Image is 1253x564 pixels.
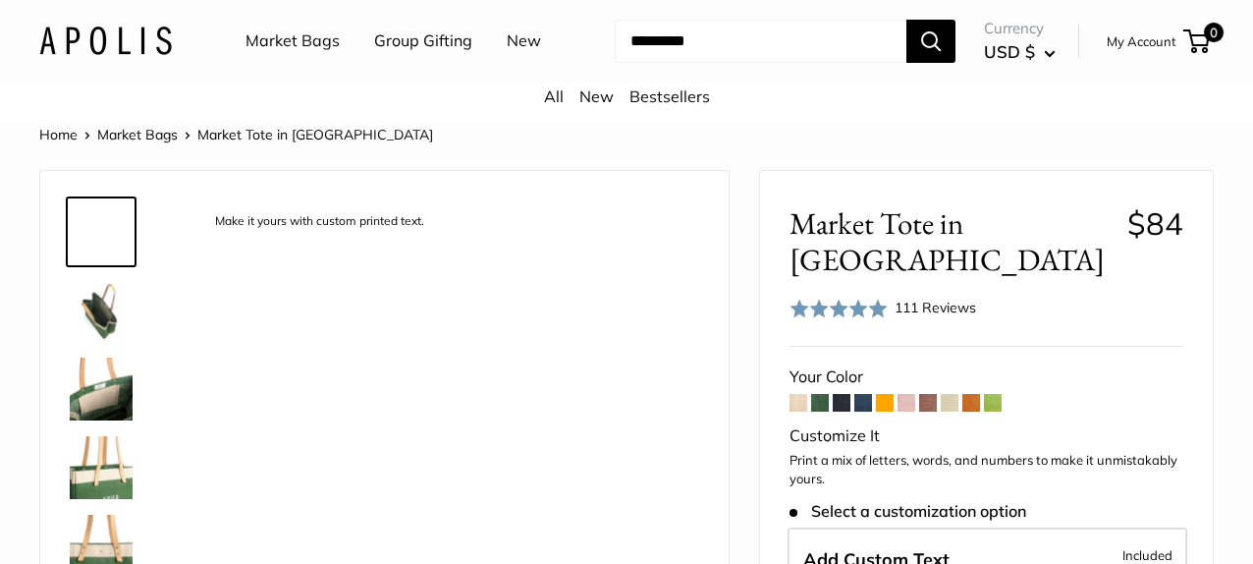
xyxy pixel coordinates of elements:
[197,126,433,143] span: Market Tote in [GEOGRAPHIC_DATA]
[544,86,564,106] a: All
[790,502,1026,521] span: Select a customization option
[984,41,1035,62] span: USD $
[984,15,1056,42] span: Currency
[984,36,1056,68] button: USD $
[790,422,1183,451] div: Customize It
[66,432,136,503] a: description_Take it anywhere with easy-grip handles.
[66,197,136,267] a: description_Make it yours with custom printed text.
[70,436,133,499] img: description_Take it anywhere with easy-grip handles.
[1107,29,1176,53] a: My Account
[70,279,133,342] img: description_Spacious inner area with room for everything. Plus water-resistant lining.
[205,208,434,235] div: Make it yours with custom printed text.
[374,27,472,56] a: Group Gifting
[1127,204,1183,243] span: $84
[507,27,541,56] a: New
[790,205,1113,278] span: Market Tote in [GEOGRAPHIC_DATA]
[97,126,178,143] a: Market Bags
[615,20,906,63] input: Search...
[790,451,1183,489] p: Print a mix of letters, words, and numbers to make it unmistakably yours.
[39,27,172,55] img: Apolis
[39,122,433,147] nav: Breadcrumb
[906,20,955,63] button: Search
[790,363,1183,392] div: Your Color
[1204,23,1224,42] span: 0
[579,86,614,106] a: New
[629,86,710,106] a: Bestsellers
[66,354,136,424] a: description_Inner pocket good for daily drivers.
[39,126,78,143] a: Home
[70,358,133,421] img: description_Inner pocket good for daily drivers.
[1185,29,1210,53] a: 0
[245,27,340,56] a: Market Bags
[895,299,976,316] span: 111 Reviews
[66,275,136,346] a: description_Spacious inner area with room for everything. Plus water-resistant lining.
